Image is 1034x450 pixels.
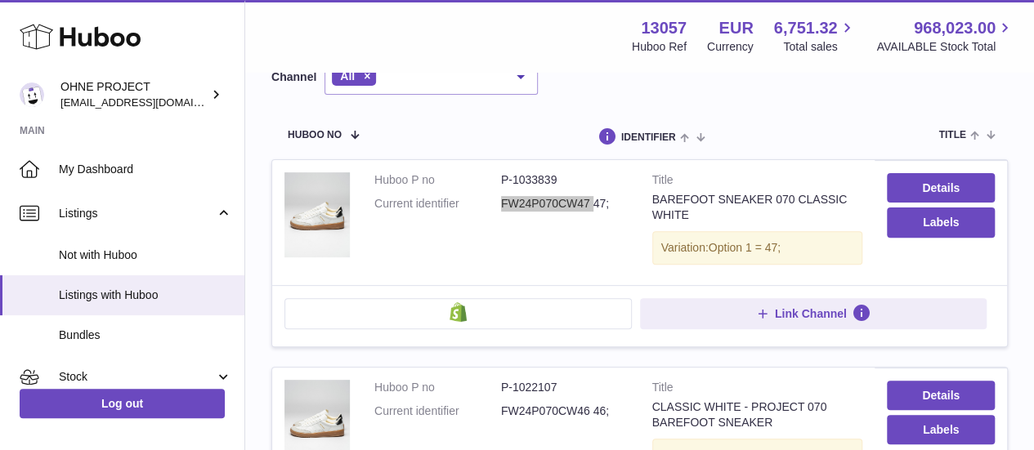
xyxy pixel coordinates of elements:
[621,132,676,143] span: identifier
[20,389,225,418] a: Log out
[284,172,350,257] img: BAREFOOT SNEAKER 070 CLASSIC WHITE
[288,130,342,140] span: Huboo no
[501,196,628,212] dd: FW24P070CW47 47;
[887,173,995,203] a: Details
[59,206,215,221] span: Listings
[775,306,847,321] span: Link Channel
[501,172,628,188] dd: P-1033839
[501,380,628,395] dd: P-1022107
[718,17,753,39] strong: EUR
[641,17,687,39] strong: 13057
[340,69,355,82] span: All
[59,327,232,343] span: Bundles
[59,247,232,263] span: Not with Huboo
[20,82,44,107] img: internalAdmin-13057@internal.huboo.com
[887,207,995,237] button: Labels
[707,39,754,55] div: Currency
[59,287,232,303] span: Listings with Huboo
[938,130,965,140] span: title
[60,79,208,110] div: OHNE PROJECT
[374,196,501,212] dt: Current identifier
[59,369,215,385] span: Stock
[450,302,467,322] img: shopify-small.png
[374,380,501,395] dt: Huboo P no
[374,172,501,188] dt: Huboo P no
[876,39,1014,55] span: AVAILABLE Stock Total
[632,39,687,55] div: Huboo Ref
[774,17,857,55] a: 6,751.32 Total sales
[876,17,1014,55] a: 968,023.00 AVAILABLE Stock Total
[652,380,863,399] strong: Title
[774,17,838,39] span: 6,751.32
[652,399,863,430] div: CLASSIC WHITE - PROJECT 070 BAREFOOT SNEAKER
[501,403,628,419] dd: FW24P070CW46 46;
[640,298,987,329] button: Link Channel
[652,192,863,223] div: BAREFOOT SNEAKER 070 CLASSIC WHITE
[59,162,232,177] span: My Dashboard
[709,241,781,254] span: Option 1 = 47;
[914,17,996,39] span: 968,023.00
[887,415,995,444] button: Labels
[652,172,863,192] strong: Title
[374,403,501,419] dt: Current identifier
[783,39,856,55] span: Total sales
[271,69,316,85] label: Channel
[887,381,995,410] a: Details
[652,231,863,265] div: Variation:
[60,96,240,109] span: [EMAIL_ADDRESS][DOMAIN_NAME]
